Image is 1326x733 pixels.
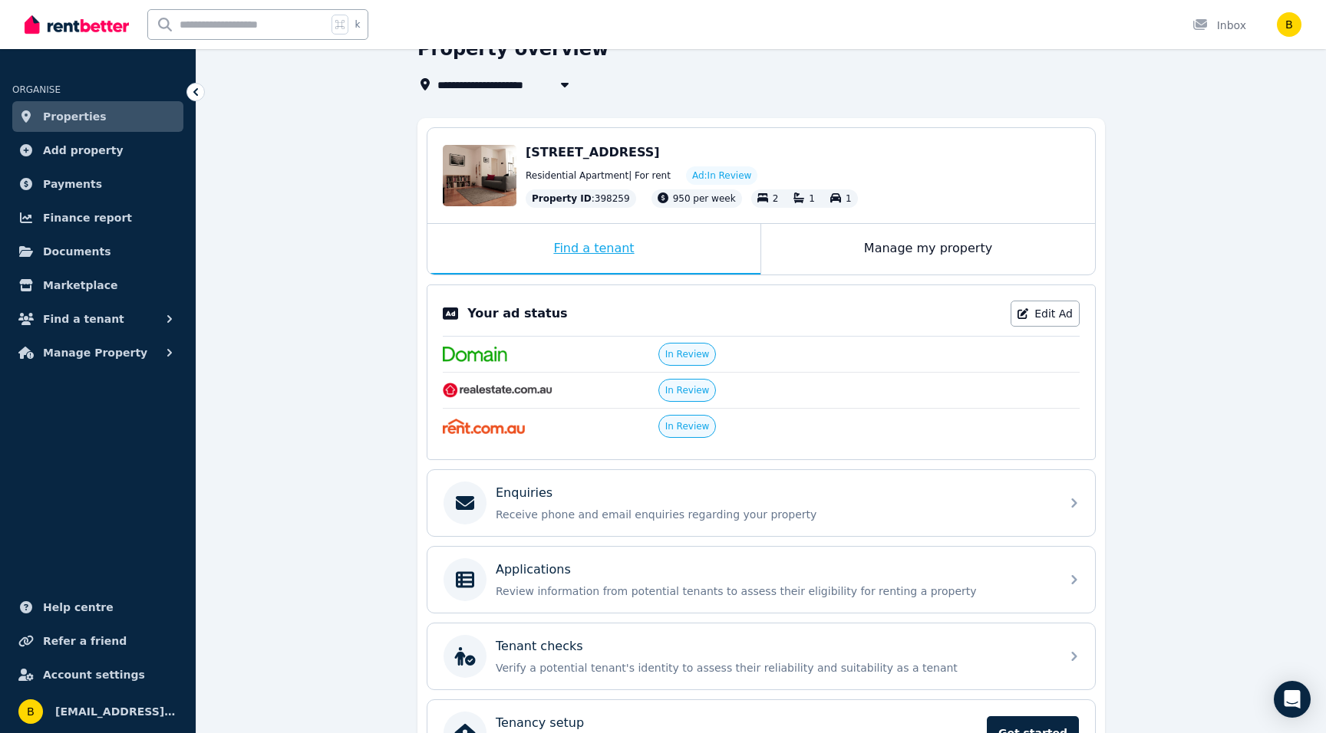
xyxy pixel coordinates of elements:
img: RentBetter [25,13,129,36]
button: Find a tenant [12,304,183,334]
span: Marketplace [43,276,117,294]
a: Edit Ad [1011,301,1080,327]
p: Review information from potential tenants to assess their eligibility for renting a property [496,583,1051,599]
div: : 398259 [526,189,636,208]
p: Verify a potential tenant's identity to assess their reliability and suitability as a tenant [496,660,1051,675]
a: Finance report [12,202,183,233]
img: brycen.horne@gmail.com [18,699,43,724]
h1: Property overview [417,37,609,61]
span: Finance report [43,209,132,227]
span: 950 per week [673,193,736,204]
span: 2 [773,193,779,204]
a: Help centre [12,592,183,623]
span: k [355,18,360,31]
span: Payments [43,175,102,193]
span: ORGANISE [12,84,61,95]
span: Documents [43,242,111,261]
button: Manage Property [12,337,183,368]
span: Add property [43,141,124,159]
a: Marketplace [12,270,183,301]
img: RealEstate.com.au [443,383,552,398]
a: ApplicationsReview information from potential tenants to assess their eligibility for renting a p... [427,547,1095,613]
span: In Review [665,420,710,432]
p: Enquiries [496,484,552,502]
p: Tenancy setup [496,714,584,732]
span: In Review [665,348,710,360]
a: Account settings [12,659,183,690]
span: Property ID [532,192,592,205]
a: EnquiriesReceive phone and email enquiries regarding your property [427,470,1095,536]
span: Refer a friend [43,632,127,650]
div: Manage my property [761,224,1095,274]
div: Find a tenant [427,224,760,274]
a: Refer a friend [12,626,183,656]
div: Open Intercom Messenger [1274,681,1311,718]
span: 1 [809,193,815,204]
a: Payments [12,169,183,199]
span: 1 [846,193,852,204]
p: Tenant checks [496,637,583,656]
span: In Review [665,384,710,396]
span: Help centre [43,598,114,616]
p: Applications [496,560,571,579]
img: Domain.com.au [443,347,507,362]
span: Properties [43,107,107,126]
span: Ad: In Review [692,169,751,182]
span: [STREET_ADDRESS] [526,145,660,159]
a: Add property [12,135,183,166]
a: Properties [12,101,183,132]
span: Manage Property [43,343,147,362]
span: Account settings [43,666,145,684]
img: brycen.horne@gmail.com [1277,12,1301,37]
img: Rent.com.au [443,419,525,434]
a: Tenant checksVerify a potential tenant's identity to assess their reliability and suitability as ... [427,623,1095,689]
a: Documents [12,236,183,267]
span: Find a tenant [43,310,124,328]
span: Residential Apartment | For rent [526,169,671,182]
p: Your ad status [467,304,567,323]
p: Receive phone and email enquiries regarding your property [496,507,1051,522]
div: Inbox [1192,18,1246,33]
span: [EMAIL_ADDRESS][PERSON_NAME][DOMAIN_NAME] [55,702,177,721]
